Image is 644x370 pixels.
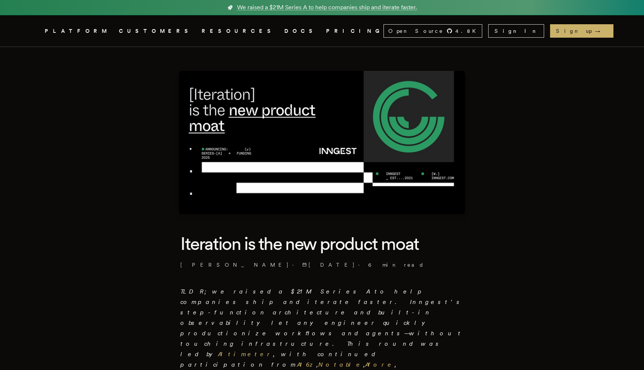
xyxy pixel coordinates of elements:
[368,261,424,269] span: 6 min read
[388,27,443,35] span: Open Source
[237,3,417,12] span: We raised a $21M Series A to help companies ship and iterate faster.
[180,261,289,269] a: [PERSON_NAME]
[202,26,275,36] button: RESOURCES
[455,27,480,35] span: 4.8 K
[180,261,464,269] p: · ·
[218,351,273,358] a: Altimeter
[179,71,465,214] img: Featured image for Iteration is the new product moat blog post
[326,26,383,36] a: PRICING
[550,24,613,38] a: Sign up
[119,26,193,36] a: CUSTOMERS
[180,232,464,255] h1: Iteration is the new product moat
[302,261,355,269] span: [DATE]
[318,361,363,368] a: Notable
[365,361,395,368] a: Afore
[284,26,317,36] a: DOCS
[297,361,316,368] a: A16z
[45,26,110,36] button: PLATFORM
[488,24,544,38] a: Sign In
[24,15,620,47] nav: Global
[595,27,607,35] span: →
